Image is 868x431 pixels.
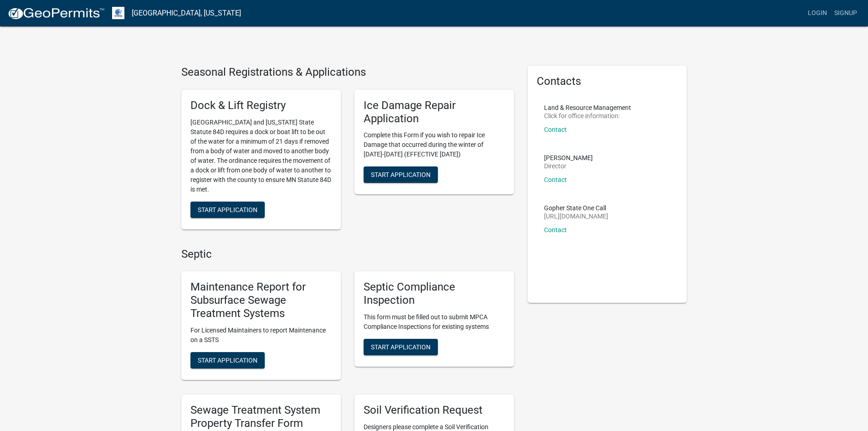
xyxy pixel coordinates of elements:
a: Signup [831,5,861,22]
p: Click for office information: [544,113,631,119]
p: Complete this Form if you wish to repair Ice Damage that occurred during the winter of [DATE]-[DA... [364,130,505,159]
img: Otter Tail County, Minnesota [112,7,124,19]
h5: Dock & Lift Registry [190,99,332,112]
span: Start Application [371,343,431,350]
p: Land & Resource Management [544,104,631,111]
h5: Sewage Treatment System Property Transfer Form [190,404,332,430]
a: Login [804,5,831,22]
span: Start Application [198,356,257,363]
button: Start Application [190,202,265,218]
h5: Maintenance Report for Subsurface Sewage Treatment Systems [190,280,332,320]
button: Start Application [364,339,438,355]
h4: Seasonal Registrations & Applications [181,66,514,79]
h5: Soil Verification Request [364,404,505,417]
a: [GEOGRAPHIC_DATA], [US_STATE] [132,5,241,21]
h4: Septic [181,248,514,261]
p: Gopher State One Call [544,205,608,211]
p: [URL][DOMAIN_NAME] [544,213,608,219]
p: [GEOGRAPHIC_DATA] and [US_STATE] State Statute 84D requires a dock or boat lift to be out of the ... [190,118,332,194]
a: Contact [544,176,567,183]
span: Start Application [198,206,257,213]
button: Start Application [190,352,265,369]
p: [PERSON_NAME] [544,155,593,161]
h5: Contacts [537,75,678,88]
button: Start Application [364,166,438,183]
a: Contact [544,126,567,133]
p: For Licensed Maintainers to report Maintenance on a SSTS [190,326,332,345]
p: Director [544,163,593,169]
h5: Ice Damage Repair Application [364,99,505,125]
p: This form must be filled out to submit MPCA Compliance Inspections for existing systems [364,312,505,332]
h5: Septic Compliance Inspection [364,280,505,307]
span: Start Application [371,171,431,178]
a: Contact [544,226,567,234]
